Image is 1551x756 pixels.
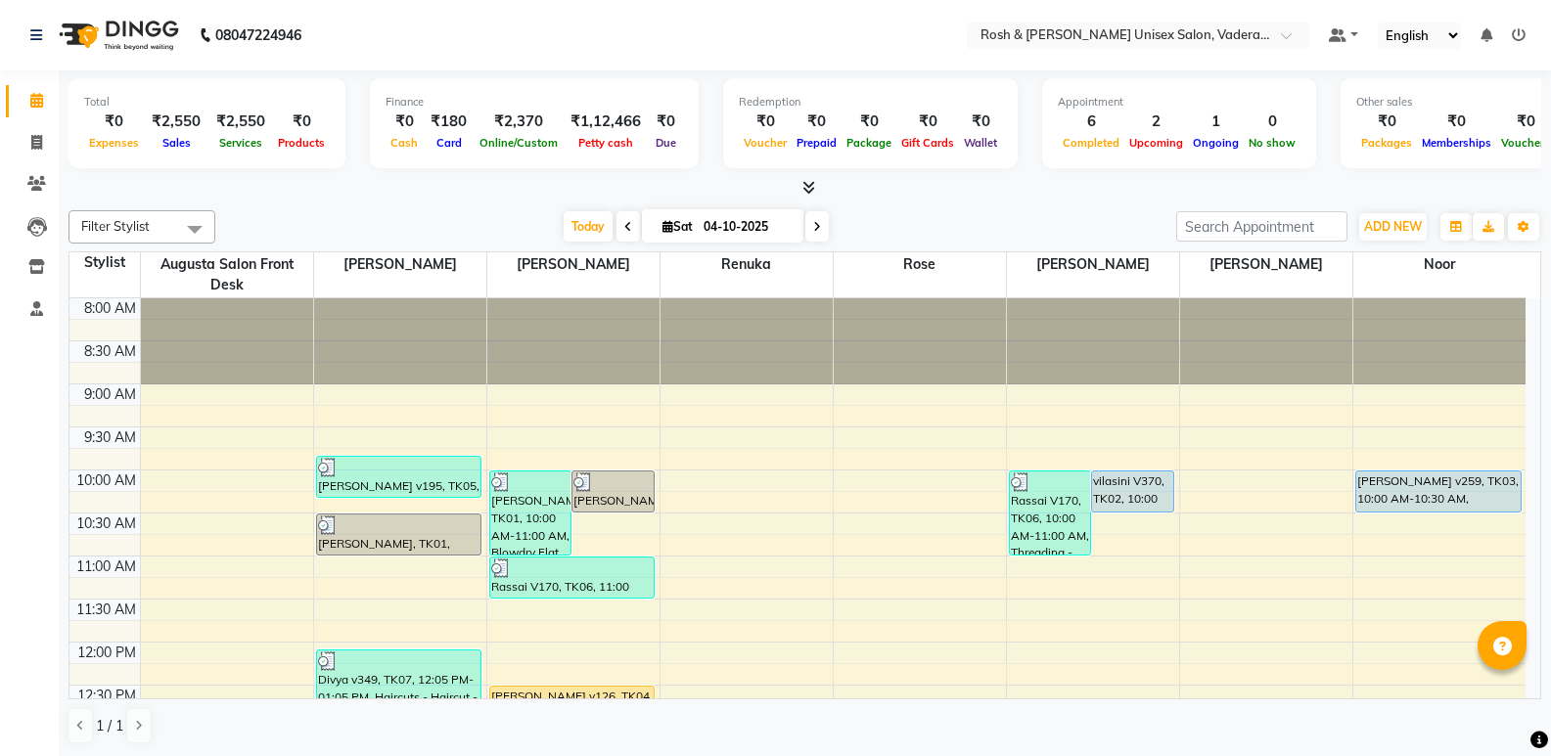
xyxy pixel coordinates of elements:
div: [PERSON_NAME], TK01, 10:00 AM-10:30 AM, Blowdry Flat Iron - Straight - Upto Shoulder(Women) [572,471,654,511]
span: Voucher [739,136,792,150]
span: Renuka [661,252,833,277]
span: Wallet [959,136,1002,150]
div: 1 [1188,111,1244,133]
div: 12:00 PM [73,643,140,663]
div: 0 [1244,111,1300,133]
span: Expenses [84,136,144,150]
span: Package [842,136,896,150]
span: [PERSON_NAME] [1180,252,1352,277]
span: Completed [1058,136,1124,150]
span: [PERSON_NAME] [1007,252,1179,277]
div: 11:00 AM [72,556,140,577]
div: 11:30 AM [72,600,140,620]
div: ₹0 [959,111,1002,133]
span: [PERSON_NAME] [314,252,486,277]
div: 9:30 AM [80,427,140,448]
div: 6 [1058,111,1124,133]
span: Petty cash [573,136,638,150]
span: Augusta Salon Front Desk [141,252,313,297]
div: ₹0 [649,111,683,133]
span: Noor [1353,252,1527,277]
span: Prepaid [792,136,842,150]
span: Ongoing [1188,136,1244,150]
b: 08047224946 [215,8,301,63]
input: Search Appointment [1176,211,1347,242]
div: ₹2,550 [144,111,208,133]
div: Finance [386,94,683,111]
img: logo [50,8,184,63]
span: Memberships [1417,136,1496,150]
span: Sales [158,136,196,150]
div: Redemption [739,94,1002,111]
div: [PERSON_NAME], TK01, 10:30 AM-11:00 AM, Blowdry Flat Iron - Straight - Upto Shoulder(Women) [317,514,481,555]
span: Products [273,136,330,150]
div: Appointment [1058,94,1300,111]
div: ₹2,370 [475,111,563,133]
span: Online/Custom [475,136,563,150]
div: Rassai V170, TK06, 11:00 AM-11:30 AM, Hairwash - Regular - Upto Midback(Women) [490,557,655,598]
div: 10:00 AM [72,470,140,491]
span: Cash [386,136,423,150]
span: Today [564,211,613,242]
div: ₹0 [273,111,330,133]
span: Rose [834,252,1006,277]
span: Due [651,136,681,150]
div: ₹0 [1417,111,1496,133]
div: ₹0 [896,111,959,133]
span: Sat [658,219,698,234]
span: No show [1244,136,1300,150]
div: ₹0 [1356,111,1417,133]
div: [PERSON_NAME] v126, TK04, 12:30 PM-01:00 PM, Haircolour - [MEDICAL_DATA] Free - Root Touch Up - U... [490,687,655,727]
span: Gift Cards [896,136,959,150]
div: ₹2,550 [208,111,273,133]
input: 2025-10-04 [698,212,796,242]
span: Upcoming [1124,136,1188,150]
div: ₹0 [792,111,842,133]
span: [PERSON_NAME] [487,252,660,277]
div: Rassai V170, TK06, 10:00 AM-11:00 AM, Threading - Sides(Women),Threading - Upperlip(Women) [1010,471,1091,555]
div: 8:00 AM [80,298,140,319]
div: 8:30 AM [80,341,140,362]
span: Services [214,136,267,150]
div: ₹0 [84,111,144,133]
iframe: chat widget [1469,678,1531,736]
span: Filter Stylist [81,218,150,234]
div: Total [84,94,330,111]
div: ₹0 [842,111,896,133]
div: 12:30 PM [73,686,140,706]
button: ADD NEW [1359,213,1427,241]
div: [PERSON_NAME] v195, TK05, 09:50 AM-10:20 AM, Haircuts - Shave / [PERSON_NAME] Trim(Men) [317,457,481,497]
div: 2 [1124,111,1188,133]
div: ₹1,12,466 [563,111,649,133]
div: Divya v349, TK07, 12:05 PM-01:05 PM, Haircuts - Haircut - [DEMOGRAPHIC_DATA](Men),Haircuts - Shav... [317,650,481,734]
div: ₹0 [739,111,792,133]
span: 1 / 1 [96,716,123,736]
div: ₹0 [386,111,423,133]
span: Packages [1356,136,1417,150]
div: [PERSON_NAME] v259, TK03, 10:00 AM-10:30 AM, Manicure - Basic - 20 mins (Women) [1356,471,1521,511]
div: 10:30 AM [72,513,140,534]
span: Card [432,136,467,150]
div: Stylist [69,252,140,273]
div: vilasini V370, TK02, 10:00 AM-10:30 AM, Henna - Salon Product - Root Touch up(Women) [1092,471,1173,511]
span: ADD NEW [1364,219,1422,234]
div: [PERSON_NAME], TK01, 10:00 AM-11:00 AM, Blowdry Flat Iron / Tongs - Curls - Upto Shoulder(Women),... [490,471,571,555]
div: ₹180 [423,111,475,133]
div: 9:00 AM [80,384,140,405]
